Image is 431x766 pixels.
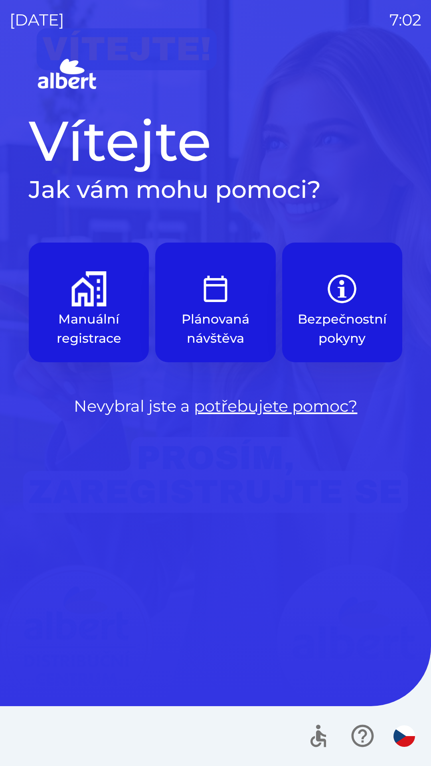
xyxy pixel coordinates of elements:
[29,394,402,418] p: Nevybral jste a
[29,107,402,175] h1: Vítejte
[29,56,402,94] img: Logo
[298,310,387,348] p: Bezpečnostní pokyny
[389,8,421,32] p: 7:02
[282,243,402,362] button: Bezpečnostní pokyny
[393,725,415,747] img: cs flag
[29,243,149,362] button: Manuální registrace
[71,271,107,306] img: d73f94ca-8ab6-4a86-aa04-b3561b69ae4e.png
[174,310,256,348] p: Plánovaná návštěva
[198,271,233,306] img: e9efe3d3-6003-445a-8475-3fd9a2e5368f.png
[48,310,130,348] p: Manuální registrace
[29,175,402,204] h2: Jak vám mohu pomoci?
[155,243,275,362] button: Plánovaná návštěva
[324,271,360,306] img: b85e123a-dd5f-4e82-bd26-90b222bbbbcf.png
[10,8,64,32] p: [DATE]
[194,396,358,416] a: potřebujete pomoc?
